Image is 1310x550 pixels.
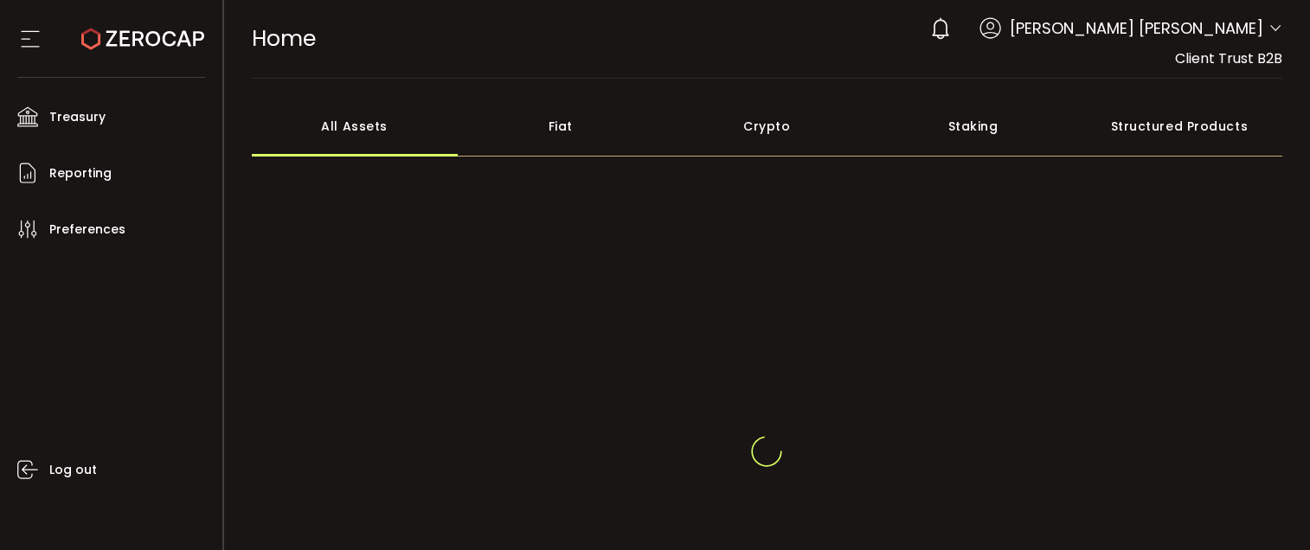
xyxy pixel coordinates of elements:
[870,96,1076,157] div: Staking
[252,23,316,54] span: Home
[1010,16,1263,40] span: [PERSON_NAME] [PERSON_NAME]
[49,105,106,130] span: Treasury
[252,96,458,157] div: All Assets
[49,217,125,242] span: Preferences
[49,161,112,186] span: Reporting
[1076,96,1282,157] div: Structured Products
[664,96,870,157] div: Crypto
[1175,48,1282,68] span: Client Trust B2B
[49,457,97,483] span: Log out
[458,96,664,157] div: Fiat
